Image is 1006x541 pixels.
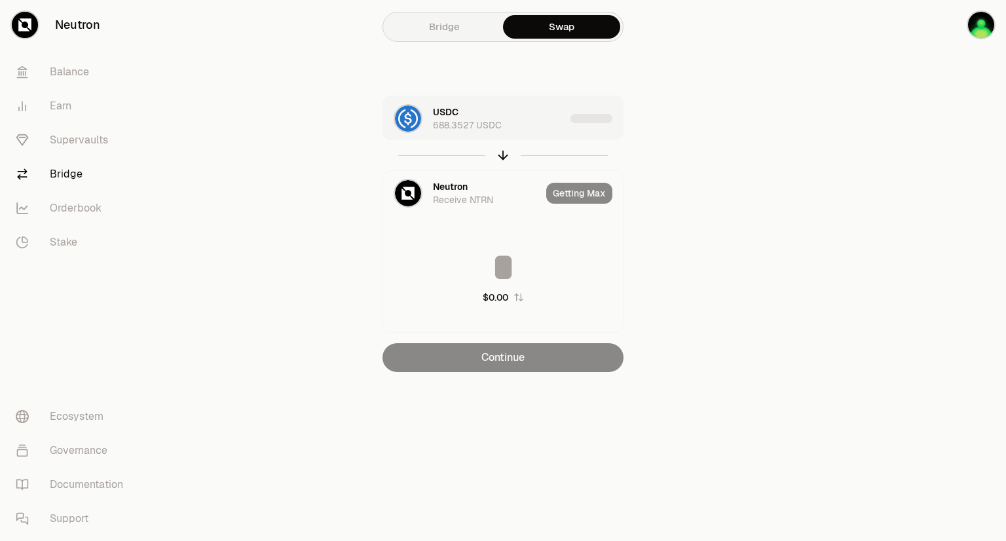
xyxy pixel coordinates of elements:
div: USDC LogoUSDC688.3527 USDC [383,96,565,141]
button: $0.00 [483,291,524,304]
a: Governance [5,434,141,468]
a: Ecosystem [5,400,141,434]
a: Supervaults [5,123,141,157]
a: Orderbook [5,191,141,225]
div: NTRN LogoNeutronReceive NTRN [383,171,541,215]
img: AADAO [968,12,994,38]
div: USDC [433,105,458,119]
a: Documentation [5,468,141,502]
a: Stake [5,225,141,259]
button: USDC LogoUSDC688.3527 USDC [383,96,623,141]
div: Receive NTRN [433,193,493,206]
a: Balance [5,55,141,89]
a: Bridge [5,157,141,191]
a: Support [5,502,141,536]
img: NTRN Logo [395,180,421,206]
div: Neutron [433,180,468,193]
img: USDC Logo [395,105,421,132]
a: Swap [503,15,620,39]
div: $0.00 [483,291,508,304]
a: Bridge [386,15,503,39]
div: 688.3527 USDC [433,119,502,132]
a: Earn [5,89,141,123]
